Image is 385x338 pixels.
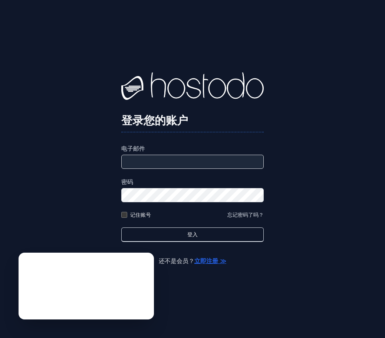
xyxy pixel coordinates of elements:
button: 忘记密码了吗？ [227,211,264,219]
font: 密码 [121,178,133,186]
a: 立即注册 ≫ [194,257,226,265]
font: 电子邮件 [121,145,145,152]
font: 记住账号 [130,212,151,218]
font: 还不是会员？ [159,257,194,265]
font: 登入 [187,232,198,237]
font: 忘记密码了吗？ [227,212,264,218]
img: 霍斯托多 [121,72,264,102]
font: 登录您的账户 [121,114,188,127]
button: 登入 [121,227,264,242]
